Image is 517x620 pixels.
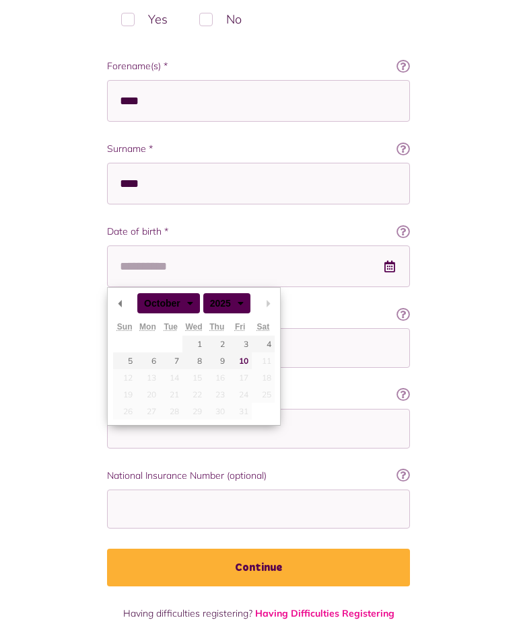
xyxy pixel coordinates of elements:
abbr: Tuesday [164,322,177,332]
div: October [137,293,200,313]
label: National Insurance Number (optional) [107,469,410,483]
label: Date of birth * [107,225,410,239]
input: Use the arrow keys to pick a date [107,245,410,287]
span: Having difficulties registering? [123,607,252,619]
label: Surname * [107,142,410,156]
button: 8 [182,352,205,369]
button: Previous Month [113,293,127,313]
button: 5 [113,352,136,369]
abbr: Friday [235,322,245,332]
abbr: Thursday [209,322,224,332]
button: 2 [205,336,228,352]
abbr: Monday [139,322,156,332]
button: 4 [252,336,275,352]
button: 9 [205,352,228,369]
button: 10 [228,352,251,369]
abbr: Saturday [257,322,270,332]
button: Next Month [261,293,275,313]
button: 6 [136,352,159,369]
abbr: Wednesday [185,322,202,332]
button: Continue [107,549,410,586]
div: 2025 [203,293,250,313]
button: 7 [160,352,182,369]
label: Forename(s) * [107,59,410,73]
abbr: Sunday [117,322,133,332]
button: 3 [228,336,251,352]
a: Having Difficulties Registering [255,607,394,619]
button: 1 [182,336,205,352]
